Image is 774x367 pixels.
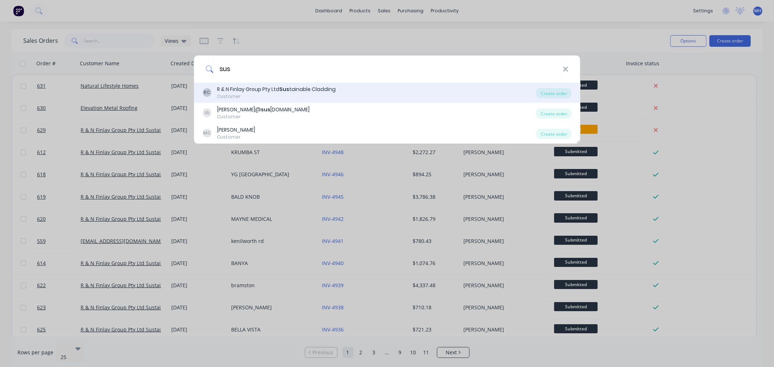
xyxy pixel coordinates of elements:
div: IA [202,108,211,117]
div: Create order [536,88,572,98]
div: Customer [217,134,255,140]
div: [PERSON_NAME] [217,126,255,134]
b: Sus [279,86,289,93]
input: Enter a customer name to create a new order... [213,55,563,83]
div: MC [202,129,211,137]
div: [PERSON_NAME]@ [DOMAIN_NAME] [217,106,310,114]
b: sus [261,106,270,113]
div: Create order [536,108,572,119]
div: Customer [217,114,310,120]
div: Create order [536,129,572,139]
div: R & N Finlay Group Pty Ltd tainable Cladding [217,86,336,93]
div: Customer [217,93,336,100]
div: RC [202,88,211,97]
